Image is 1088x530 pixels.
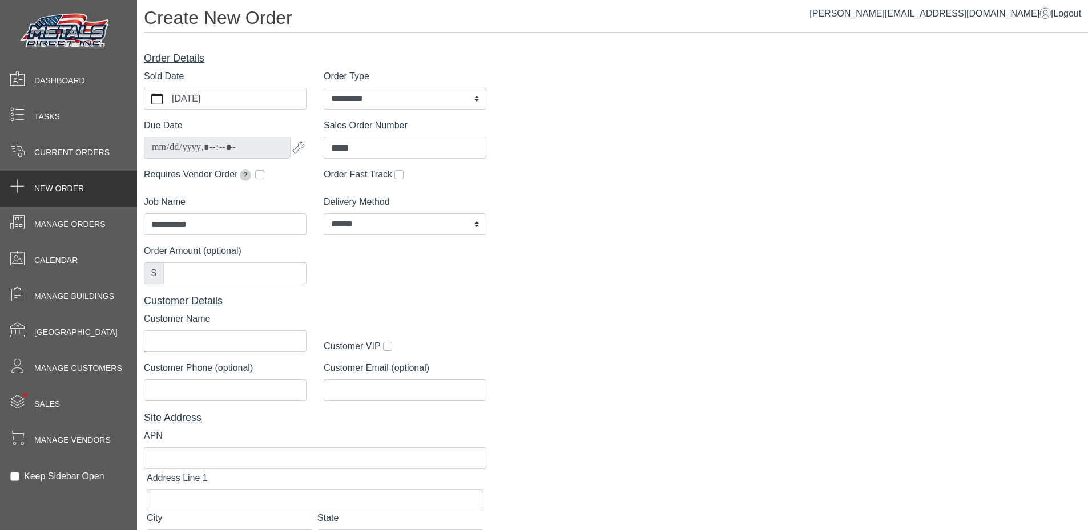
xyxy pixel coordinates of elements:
[144,429,163,443] label: APN
[144,262,164,284] div: $
[144,244,241,258] label: Order Amount (optional)
[317,511,339,525] label: State
[144,119,183,132] label: Due Date
[17,10,114,52] img: Metals Direct Inc Logo
[24,470,104,483] label: Keep Sidebar Open
[151,93,163,104] svg: calendar
[11,376,40,413] span: •
[240,169,251,181] span: Extends due date by 2 weeks for pickup orders
[324,70,369,83] label: Order Type
[170,88,306,109] label: [DATE]
[144,168,253,181] label: Requires Vendor Order
[809,7,1081,21] div: |
[34,183,84,195] span: New Order
[144,51,486,66] div: Order Details
[144,7,1088,33] h1: Create New Order
[34,75,85,87] span: Dashboard
[147,471,208,485] label: Address Line 1
[144,195,186,209] label: Job Name
[324,119,408,132] label: Sales Order Number
[34,290,114,302] span: Manage Buildings
[34,326,118,338] span: [GEOGRAPHIC_DATA]
[324,168,392,181] label: Order Fast Track
[324,195,390,209] label: Delivery Method
[147,511,163,525] label: City
[144,70,184,83] label: Sold Date
[34,254,78,266] span: Calendar
[144,293,486,309] div: Customer Details
[34,434,111,446] span: Manage Vendors
[809,9,1051,18] a: [PERSON_NAME][EMAIL_ADDRESS][DOMAIN_NAME]
[34,398,60,410] span: Sales
[34,111,60,123] span: Tasks
[34,147,110,159] span: Current Orders
[324,339,381,353] label: Customer VIP
[324,361,429,375] label: Customer Email (optional)
[144,88,170,109] button: calendar
[144,361,253,375] label: Customer Phone (optional)
[144,410,486,426] div: Site Address
[1053,9,1081,18] span: Logout
[144,312,210,326] label: Customer Name
[34,362,122,374] span: Manage Customers
[34,219,105,230] span: Manage Orders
